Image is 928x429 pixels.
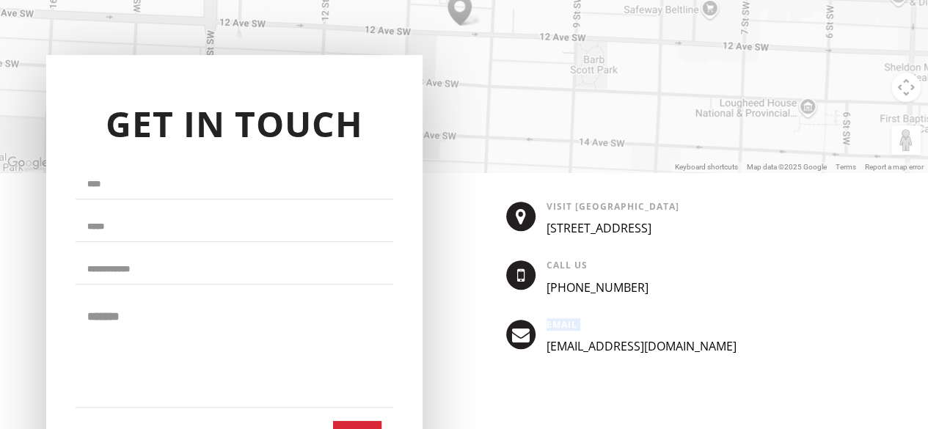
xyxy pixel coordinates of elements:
h4: VISIT [GEOGRAPHIC_DATA] [547,202,679,219]
a: [PHONE_NUMBER] [547,279,648,296]
h4: CALL US [547,260,648,277]
h1: GET IN TOUCH [76,99,393,170]
button: Keyboard shortcuts [675,162,738,172]
button: Map camera controls [891,73,921,102]
a: [EMAIL_ADDRESS][DOMAIN_NAME] [547,338,737,354]
a: Open this area in Google Maps (opens a new window) [4,153,52,172]
a: Terms (opens in new tab) [836,163,856,171]
a: Report a map error [865,163,924,171]
span: Map data ©2025 Google [747,163,827,171]
span: [STREET_ADDRESS] [547,220,651,236]
button: Drag Pegman onto the map to open Street View [891,125,921,155]
img: Google [4,153,52,172]
h4: EMAIL [547,320,737,337]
